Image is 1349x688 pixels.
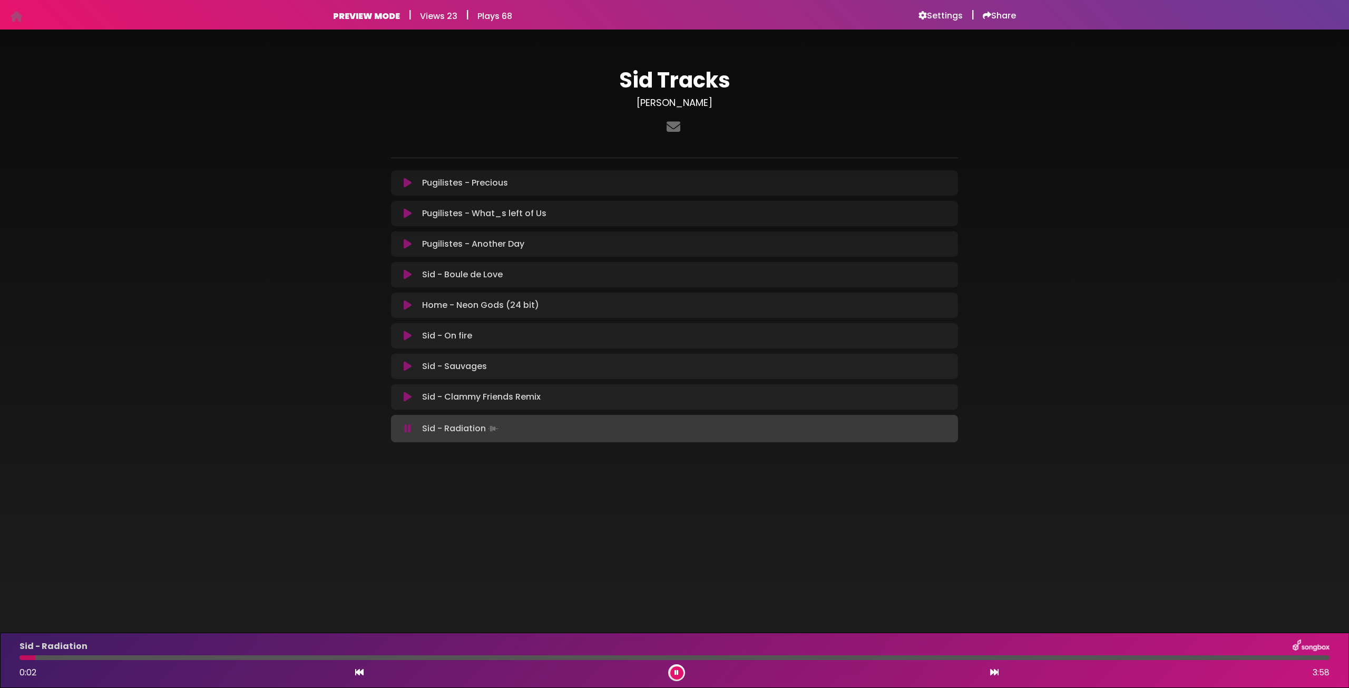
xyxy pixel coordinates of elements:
[391,67,958,93] h1: Sid Tracks
[477,11,512,21] h6: Plays 68
[486,421,501,436] img: waveform4.gif
[422,268,503,281] p: Sid - Boule de Love
[333,11,400,21] h6: PREVIEW MODE
[391,97,958,109] h3: [PERSON_NAME]
[971,8,974,21] h5: |
[422,421,501,436] p: Sid - Radiation
[918,11,963,21] a: Settings
[422,360,487,373] p: Sid - Sauvages
[420,11,457,21] h6: Views 23
[422,177,508,189] p: Pugilistes - Precious
[422,207,546,220] p: Pugilistes - What_s left of Us
[422,391,541,403] p: Sid - Clammy Friends Remix
[422,330,472,342] p: Sid - On fire
[466,8,469,21] h5: |
[422,299,539,312] p: Home - Neon Gods (24 bit)
[422,238,524,250] p: Pugilistes - Another Day
[408,8,412,21] h5: |
[983,11,1016,21] a: Share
